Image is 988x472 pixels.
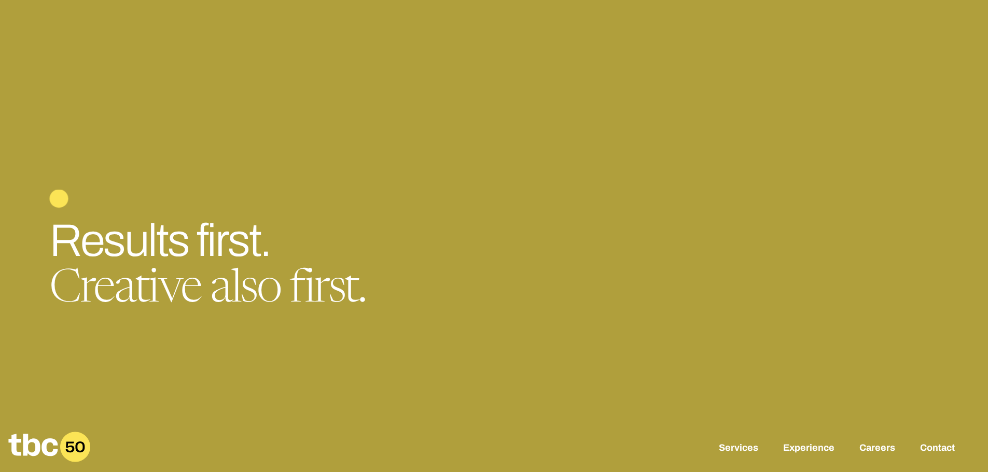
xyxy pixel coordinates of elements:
[8,455,90,466] a: Home
[859,442,895,455] a: Careers
[719,442,758,455] a: Services
[783,442,834,455] a: Experience
[920,442,955,455] a: Contact
[49,268,365,313] span: Creative also first.
[49,216,270,265] span: Results first.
